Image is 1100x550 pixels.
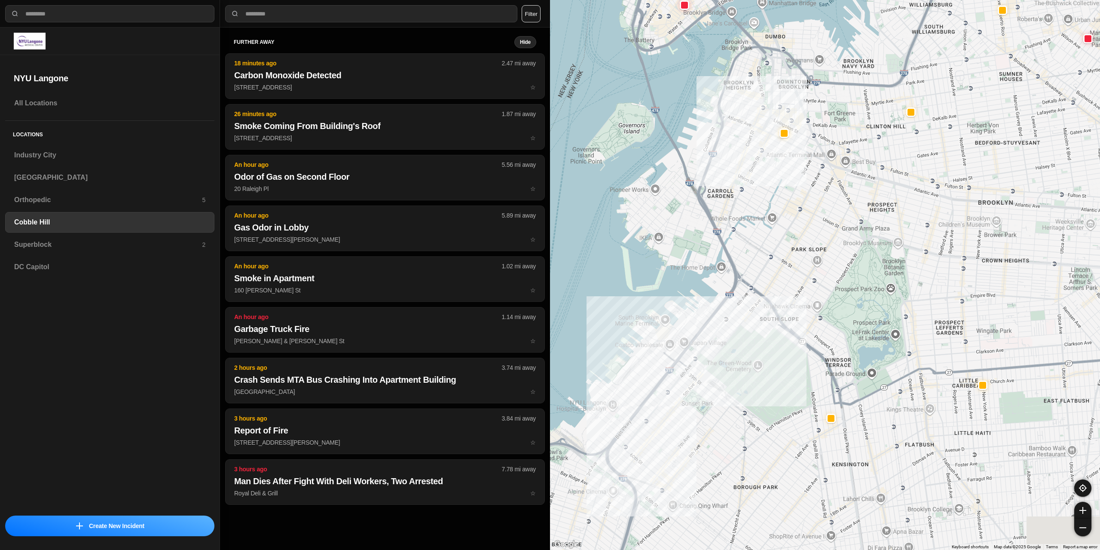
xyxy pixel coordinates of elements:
[5,212,214,233] a: Cobble Hill
[1046,544,1058,549] a: Terms (opens in new tab)
[14,98,205,108] h3: All Locations
[225,236,545,243] a: An hour ago5.89 mi awayGas Odor in Lobby[STREET_ADDRESS][PERSON_NAME]star
[234,414,502,423] p: 3 hours ago
[234,387,536,396] p: [GEOGRAPHIC_DATA]
[502,465,536,473] p: 7.78 mi away
[530,185,536,192] span: star
[14,217,205,227] h3: Cobble Hill
[234,59,502,68] p: 18 minutes ago
[225,155,545,200] button: An hour ago5.56 mi awayOdor of Gas on Second Floor20 Raleigh Plstar
[234,39,514,46] h5: further away
[5,234,214,255] a: Superblock2
[530,135,536,141] span: star
[225,286,545,294] a: An hour ago1.02 mi awaySmoke in Apartment160 [PERSON_NAME] Ststar
[502,363,536,372] p: 3.74 mi away
[225,256,545,302] button: An hour ago1.02 mi awaySmoke in Apartment160 [PERSON_NAME] Ststar
[502,110,536,118] p: 1.87 mi away
[234,465,502,473] p: 3 hours ago
[502,211,536,220] p: 5.89 mi away
[234,323,536,335] h2: Garbage Truck Fire
[234,221,536,234] h2: Gas Odor in Lobby
[225,83,545,91] a: 18 minutes ago2.47 mi awayCarbon Monoxide Detected[STREET_ADDRESS]star
[234,235,536,244] p: [STREET_ADDRESS][PERSON_NAME]
[530,287,536,294] span: star
[234,83,536,92] p: [STREET_ADDRESS]
[225,134,545,141] a: 26 minutes ago1.87 mi awaySmoke Coming From Building's Roof[STREET_ADDRESS]star
[502,160,536,169] p: 5.56 mi away
[225,489,545,497] a: 3 hours ago7.78 mi awayMan Dies After Fight With Deli Workers, Two ArrestedRoyal Deli & Grillstar
[202,240,205,249] p: 2
[234,438,536,447] p: [STREET_ADDRESS][PERSON_NAME]
[1074,519,1091,536] button: zoom-out
[514,36,536,48] button: Hide
[234,363,502,372] p: 2 hours ago
[225,104,545,150] button: 26 minutes ago1.87 mi awaySmoke Coming From Building's Roof[STREET_ADDRESS]star
[5,93,214,114] a: All Locations
[234,489,536,498] p: Royal Deli & Grill
[502,262,536,270] p: 1.02 mi away
[231,9,239,18] img: search
[234,475,536,487] h2: Man Dies After Fight With Deli Workers, Two Arrested
[225,337,545,344] a: An hour ago1.14 mi awayGarbage Truck Fire[PERSON_NAME] & [PERSON_NAME] Ststar
[522,5,541,22] button: Filter
[11,9,19,18] img: search
[952,544,989,550] button: Keyboard shortcuts
[234,211,502,220] p: An hour ago
[1074,479,1091,497] button: recenter
[14,72,206,84] h2: NYU Langone
[225,409,545,454] button: 3 hours ago3.84 mi awayReport of Fire[STREET_ADDRESS][PERSON_NAME]star
[234,110,502,118] p: 26 minutes ago
[530,490,536,497] span: star
[502,313,536,321] p: 1.14 mi away
[89,522,144,530] p: Create New Incident
[225,459,545,505] button: 3 hours ago7.78 mi awayMan Dies After Fight With Deli Workers, Two ArrestedRoyal Deli & Grillstar
[234,120,536,132] h2: Smoke Coming From Building's Roof
[234,262,502,270] p: An hour ago
[225,206,545,251] button: An hour ago5.89 mi awayGas Odor in Lobby[STREET_ADDRESS][PERSON_NAME]star
[14,33,46,49] img: logo
[520,39,531,46] small: Hide
[530,439,536,446] span: star
[14,240,202,250] h3: Superblock
[530,388,536,395] span: star
[5,190,214,210] a: Orthopedic5
[225,388,545,395] a: 2 hours ago3.74 mi awayCrash Sends MTA Bus Crashing Into Apartment Building[GEOGRAPHIC_DATA]star
[1079,524,1086,531] img: zoom-out
[225,439,545,446] a: 3 hours ago3.84 mi awayReport of Fire[STREET_ADDRESS][PERSON_NAME]star
[234,272,536,284] h2: Smoke in Apartment
[234,337,536,345] p: [PERSON_NAME] & [PERSON_NAME] St
[14,262,205,272] h3: DC Capitol
[5,121,214,145] h5: Locations
[225,358,545,403] button: 2 hours ago3.74 mi awayCrash Sends MTA Bus Crashing Into Apartment Building[GEOGRAPHIC_DATA]star
[552,539,581,550] img: Google
[14,150,205,160] h3: Industry City
[5,516,214,536] button: iconCreate New Incident
[1063,544,1097,549] a: Report a map error
[234,286,536,295] p: 160 [PERSON_NAME] St
[502,414,536,423] p: 3.84 mi away
[1079,507,1086,514] img: zoom-in
[234,171,536,183] h2: Odor of Gas on Second Floor
[1079,484,1087,492] img: recenter
[530,338,536,344] span: star
[234,184,536,193] p: 20 Raleigh Pl
[14,195,202,205] h3: Orthopedic
[552,539,581,550] a: Open this area in Google Maps (opens a new window)
[225,53,545,99] button: 18 minutes ago2.47 mi awayCarbon Monoxide Detected[STREET_ADDRESS]star
[502,59,536,68] p: 2.47 mi away
[994,544,1041,549] span: Map data ©2025 Google
[76,522,83,529] img: icon
[234,424,536,436] h2: Report of Fire
[234,160,502,169] p: An hour ago
[14,172,205,183] h3: [GEOGRAPHIC_DATA]
[234,134,536,142] p: [STREET_ADDRESS]
[1074,502,1091,519] button: zoom-in
[5,167,214,188] a: [GEOGRAPHIC_DATA]
[530,84,536,91] span: star
[5,257,214,277] a: DC Capitol
[234,69,536,81] h2: Carbon Monoxide Detected
[234,374,536,386] h2: Crash Sends MTA Bus Crashing Into Apartment Building
[225,307,545,353] button: An hour ago1.14 mi awayGarbage Truck Fire[PERSON_NAME] & [PERSON_NAME] Ststar
[202,196,205,204] p: 5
